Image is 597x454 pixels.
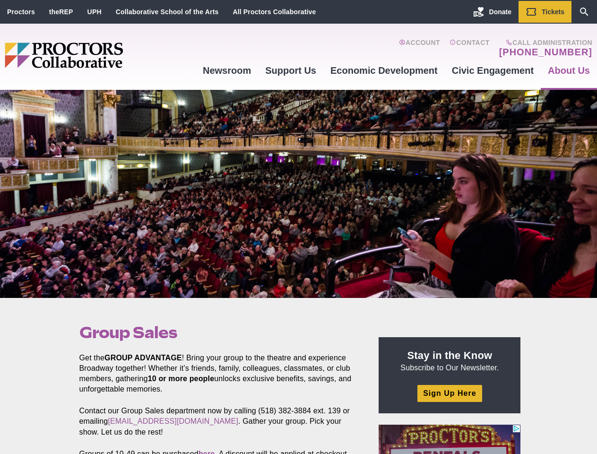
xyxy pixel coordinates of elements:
[49,8,73,16] a: theREP
[445,58,541,83] a: Civic Engagement
[407,349,493,361] strong: Stay in the Know
[466,1,519,23] a: Donate
[87,8,102,16] a: UPH
[519,1,571,23] a: Tickets
[489,8,511,16] span: Donate
[148,375,215,383] strong: 10 or more people
[258,58,323,83] a: Support Us
[496,39,592,46] span: Call Administration
[79,406,357,437] p: Contact our Group Sales department now by calling (518) 382-3884 ext. 139 or emailing . Gather yo...
[499,46,592,58] a: [PHONE_NUMBER]
[79,353,357,394] p: Get the ! Bring your group to the theatre and experience Broadway together! Whether it’s friends,...
[5,43,196,68] img: Proctors logo
[79,323,357,341] h1: Group Sales
[417,385,482,402] a: Sign Up Here
[323,58,445,83] a: Economic Development
[390,349,509,373] p: Subscribe to Our Newsletter.
[7,8,35,16] a: Proctors
[104,354,182,362] strong: GROUP ADVANTAGE
[196,58,258,83] a: Newsroom
[571,1,597,23] a: Search
[108,417,238,425] a: [EMAIL_ADDRESS][DOMAIN_NAME]
[541,58,597,83] a: About Us
[399,39,440,58] a: Account
[542,8,564,16] span: Tickets
[116,8,219,16] a: Collaborative School of the Arts
[233,8,316,16] a: All Proctors Collaborative
[450,39,490,58] a: Contact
